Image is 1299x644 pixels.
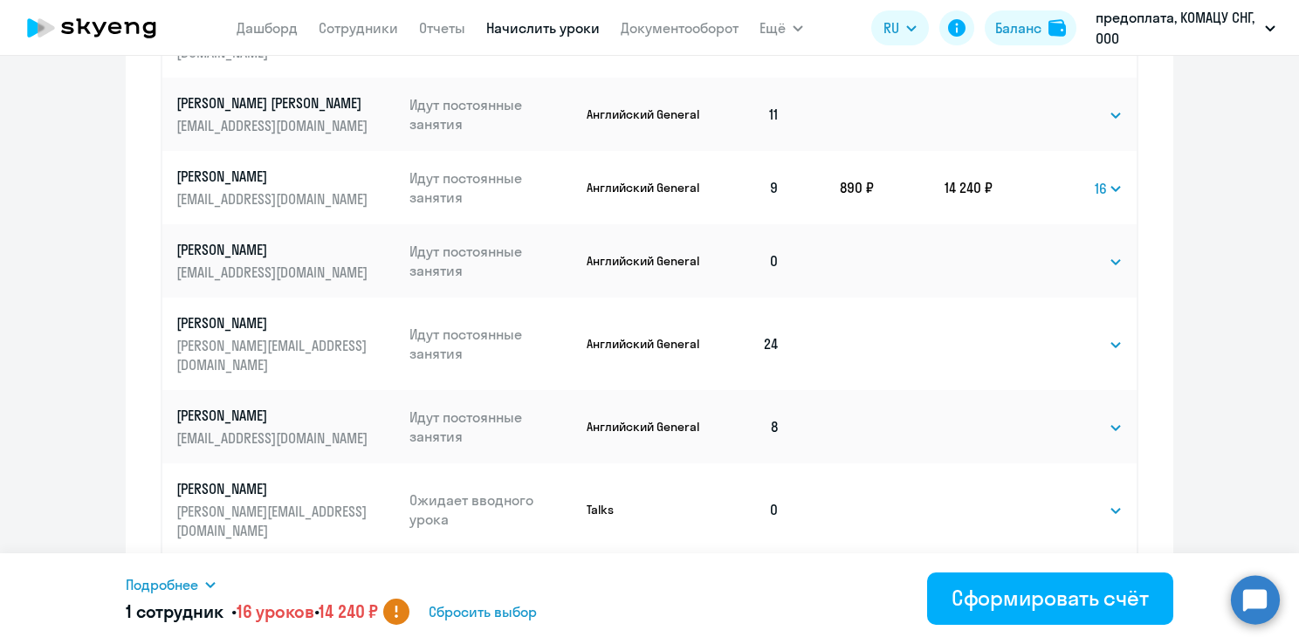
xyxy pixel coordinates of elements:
p: [PERSON_NAME] [176,479,372,498]
td: 0 [704,224,794,298]
div: Сформировать счёт [952,584,1149,612]
p: Идут постоянные занятия [409,242,574,280]
p: Английский General [587,106,704,122]
p: предоплата, КОМАЦУ СНГ, ООО [1096,7,1258,49]
p: Английский General [587,180,704,195]
td: 24 [704,298,794,390]
a: Начислить уроки [486,19,600,37]
span: 16 уроков [237,600,314,622]
p: [PERSON_NAME][EMAIL_ADDRESS][DOMAIN_NAME] [176,502,372,540]
button: предоплата, КОМАЦУ СНГ, ООО [1087,7,1284,49]
p: [EMAIL_ADDRESS][DOMAIN_NAME] [176,428,372,448]
span: Подробнее [126,574,198,595]
p: [PERSON_NAME] [176,167,372,186]
td: 14 240 ₽ [874,151,993,224]
div: Баланс [995,17,1041,38]
p: [PERSON_NAME] [176,406,372,425]
p: [PERSON_NAME] [176,313,372,332]
a: [PERSON_NAME][EMAIL_ADDRESS][DOMAIN_NAME] [176,167,395,209]
a: Документооборот [621,19,739,37]
span: 14 240 ₽ [319,600,378,622]
span: Сбросить выбор [429,601,537,622]
p: Идут постоянные занятия [409,408,574,446]
a: [PERSON_NAME][EMAIL_ADDRESS][DOMAIN_NAME] [176,406,395,448]
p: [PERSON_NAME] [PERSON_NAME] [176,93,372,113]
span: RU [883,17,899,38]
a: Отчеты [419,19,465,37]
p: Английский General [587,419,704,435]
button: Балансbalance [985,10,1076,45]
a: Сотрудники [319,19,398,37]
p: [EMAIL_ADDRESS][DOMAIN_NAME] [176,263,372,282]
a: [PERSON_NAME][PERSON_NAME][EMAIL_ADDRESS][DOMAIN_NAME] [176,479,395,540]
a: [PERSON_NAME][EMAIL_ADDRESS][DOMAIN_NAME] [176,240,395,282]
a: [PERSON_NAME] [PERSON_NAME][EMAIL_ADDRESS][DOMAIN_NAME] [176,93,395,135]
td: 8 [704,390,794,463]
button: Ещё [759,10,803,45]
p: Talks [587,502,704,517]
td: 9 [704,151,794,224]
p: [PERSON_NAME] [176,240,372,259]
td: 0 [704,463,794,556]
p: [EMAIL_ADDRESS][DOMAIN_NAME] [176,189,372,209]
button: Сформировать счёт [927,572,1173,625]
h5: 1 сотрудник • • [126,599,378,624]
p: [PERSON_NAME][EMAIL_ADDRESS][DOMAIN_NAME] [176,336,372,374]
a: [PERSON_NAME][PERSON_NAME][EMAIL_ADDRESS][DOMAIN_NAME] [176,313,395,374]
button: RU [871,10,929,45]
p: Английский General [587,253,704,269]
p: Английский General [587,336,704,352]
p: Идут постоянные занятия [409,168,574,207]
p: Идут постоянные занятия [409,95,574,134]
img: balance [1048,19,1066,37]
td: 11 [704,78,794,151]
span: Ещё [759,17,786,38]
td: 890 ₽ [794,151,874,224]
p: [EMAIL_ADDRESS][DOMAIN_NAME] [176,116,372,135]
p: Ожидает вводного урока [409,490,574,529]
a: Дашборд [237,19,298,37]
p: Идут постоянные занятия [409,325,574,363]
